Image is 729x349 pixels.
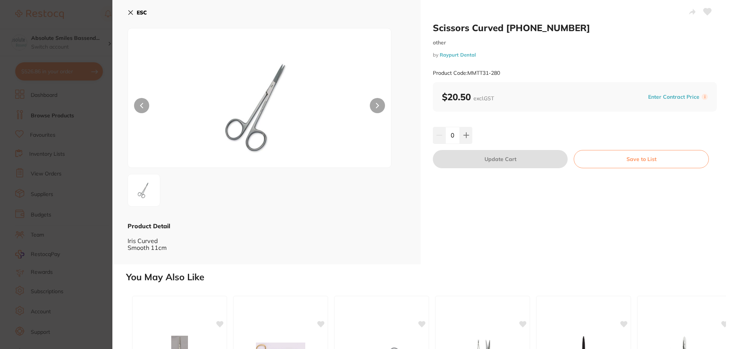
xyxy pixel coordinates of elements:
b: Product Detail [128,222,170,230]
span: excl. GST [473,95,494,102]
b: $20.50 [442,91,494,103]
div: Iris Curved Smooth 11cm [128,230,406,258]
button: Update Cart [433,150,568,168]
a: Raypurt Dental [440,52,476,58]
img: MzEtMjgwLmpwZw [130,177,158,204]
button: Enter Contract Price [646,93,702,101]
button: ESC [128,6,147,19]
small: Product Code: MMTT31-280 [433,70,500,76]
h2: You May Also Like [126,272,726,283]
b: ESC [137,9,147,16]
img: MzEtMjgwLmpwZw [181,47,339,167]
button: Save to List [574,150,709,168]
label: i [702,94,708,100]
small: other [433,39,717,46]
small: by [433,52,717,58]
h2: Scissors Curved [PHONE_NUMBER] [433,22,717,33]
